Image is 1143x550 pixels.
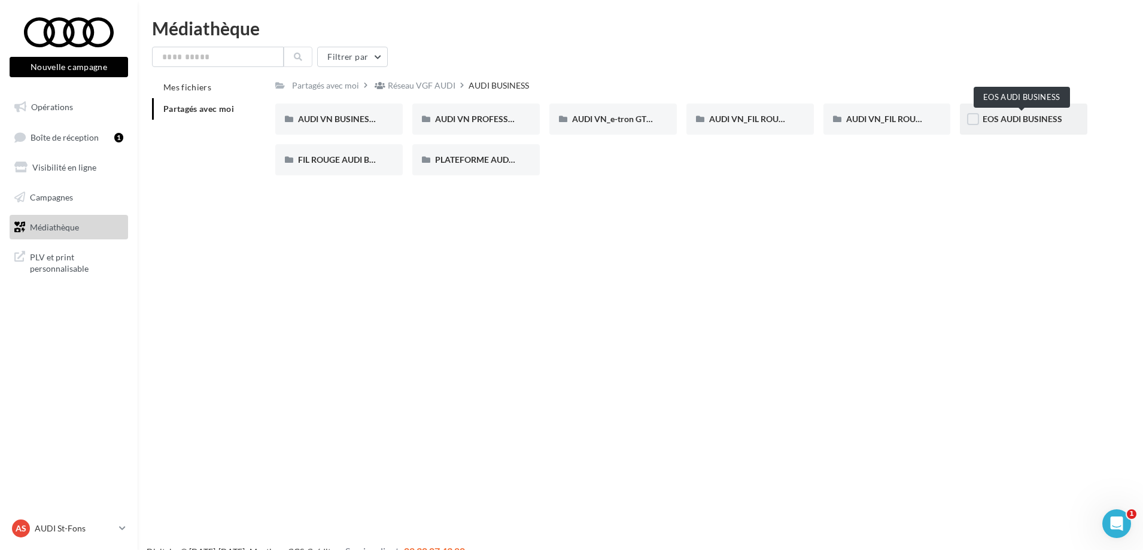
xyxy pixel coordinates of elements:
[1127,509,1136,519] span: 1
[7,215,130,240] a: Médiathèque
[317,47,388,67] button: Filtrer par
[298,114,475,124] span: AUDI VN BUSINESS JUIN JPO AUDI BUSINESS
[846,114,1047,124] span: AUDI VN_FIL ROUGE_SANS OFFRE_AUDI_BUSINESS
[32,162,96,172] span: Visibilité en ligne
[7,244,130,279] a: PLV et print personnalisable
[152,19,1129,37] div: Médiathèque
[974,87,1070,108] div: EOS AUDI BUSINESS
[30,192,73,202] span: Campagnes
[298,154,424,165] span: FIL ROUGE AUDI BUSINESS 2025
[469,80,529,92] div: AUDI BUSINESS
[30,221,79,232] span: Médiathèque
[35,522,114,534] p: AUDI St-Fons
[983,114,1062,124] span: EOS AUDI BUSINESS
[31,132,99,142] span: Boîte de réception
[572,114,712,124] span: AUDI VN_e-tron GT_AUDI BUSINESS
[7,155,130,180] a: Visibilité en ligne
[114,133,123,142] div: 1
[435,114,723,124] span: AUDI VN PROFESSIONNELS TRANSPORT DE PERSONNES AUDI BUSINESS
[388,80,455,92] div: Réseau VGF AUDI
[10,57,128,77] button: Nouvelle campagne
[30,249,123,275] span: PLV et print personnalisable
[7,185,130,210] a: Campagnes
[435,154,552,165] span: PLATEFORME AUDI BUSINESS
[292,80,359,92] div: Partagés avec moi
[1102,509,1131,538] iframe: Intercom live chat
[7,124,130,150] a: Boîte de réception1
[16,522,26,534] span: AS
[709,114,823,124] span: AUDI VN_FIL ROUGE_B2B_Q4
[10,517,128,540] a: AS AUDI St-Fons
[31,102,73,112] span: Opérations
[163,82,211,92] span: Mes fichiers
[7,95,130,120] a: Opérations
[163,104,234,114] span: Partagés avec moi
